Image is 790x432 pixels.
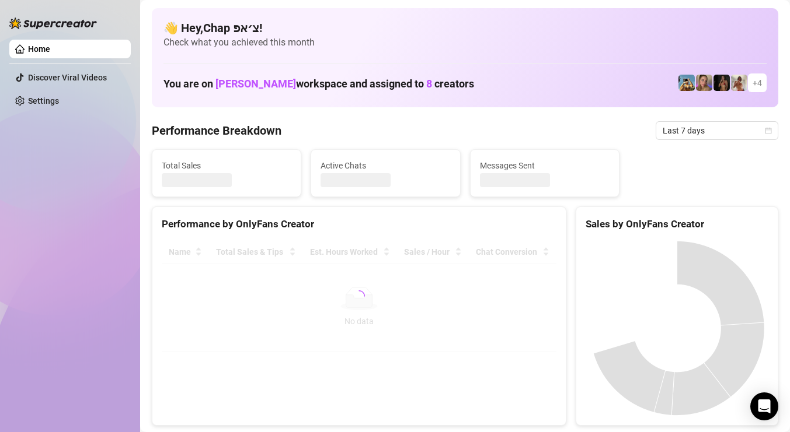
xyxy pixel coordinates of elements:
h4: Performance Breakdown [152,122,281,139]
span: loading [351,288,367,304]
div: Performance by OnlyFans Creator [162,216,556,232]
a: Discover Viral Videos [28,73,107,82]
div: Sales by OnlyFans Creator [586,216,768,232]
a: Home [28,44,50,54]
h1: You are on workspace and assigned to creators [163,78,474,90]
div: Open Intercom Messenger [750,392,778,420]
span: Total Sales [162,159,291,172]
img: logo-BBDzfeDw.svg [9,17,97,29]
img: Green [731,75,747,91]
span: Check what you achieved this month [163,36,767,49]
img: the_bohema [714,75,730,91]
img: Babydanix [678,75,695,91]
span: calendar [765,127,772,134]
a: Settings [28,96,59,106]
span: + 4 [753,76,762,89]
span: Last 7 days [663,122,771,139]
span: 8 [426,78,432,90]
span: Messages Sent [480,159,610,172]
h4: 👋 Hey, Chap צ׳אפ ! [163,20,767,36]
img: Cherry [696,75,712,91]
span: [PERSON_NAME] [215,78,296,90]
span: Active Chats [321,159,450,172]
